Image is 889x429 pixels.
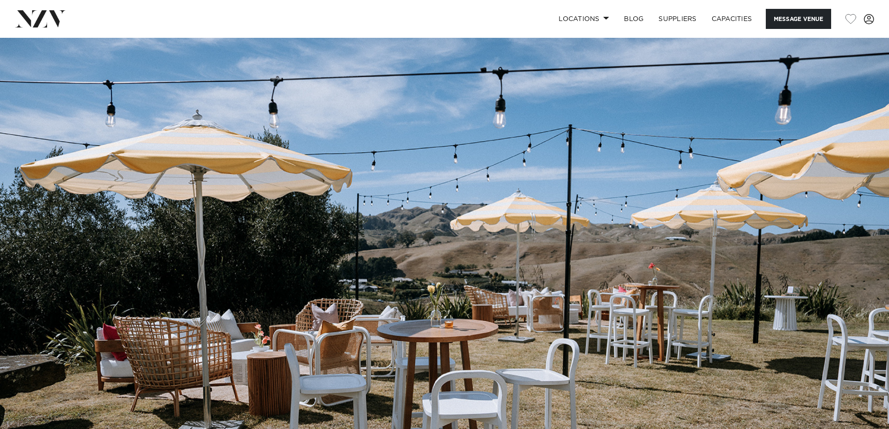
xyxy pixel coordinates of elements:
img: nzv-logo.png [15,10,66,27]
a: Capacities [704,9,760,29]
a: SUPPLIERS [651,9,704,29]
a: BLOG [616,9,651,29]
a: Locations [551,9,616,29]
button: Message Venue [766,9,831,29]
